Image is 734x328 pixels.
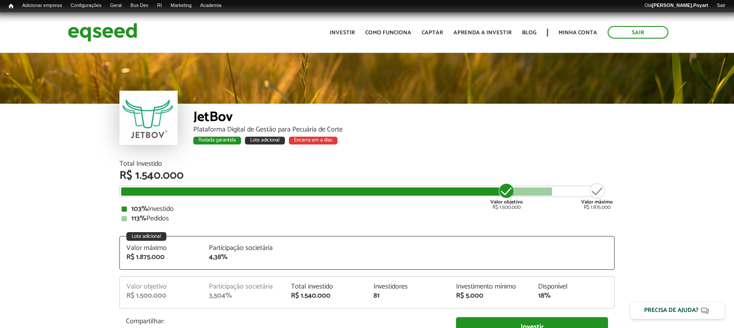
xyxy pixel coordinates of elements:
[640,2,713,9] a: Olá[PERSON_NAME].Poyart
[131,213,146,224] strong: 113%
[538,292,608,299] div: 18%
[374,283,443,290] div: Investidores
[126,254,196,261] div: R$ 1.875.000
[126,245,196,252] div: Valor máximo
[122,206,612,213] div: Investido
[126,283,196,290] div: Valor objetivo
[490,198,523,206] strong: Valor objetivo
[9,3,13,9] span: Início
[126,232,166,241] div: Lote adicional
[122,215,612,222] div: Pedidos
[196,2,226,9] a: Academia
[209,254,278,261] div: 4,38%
[209,283,278,290] div: Participação societária
[106,2,126,9] a: Geral
[193,137,241,144] div: Rodada garantida
[193,126,615,133] div: Plataforma Digital de Gestão para Pecuária de Corte
[559,30,597,36] a: Minha conta
[291,292,360,299] div: R$ 1.540.000
[166,2,196,9] a: Marketing
[374,292,443,299] div: 81
[131,203,148,215] strong: 103%
[119,170,615,181] div: R$ 1.540.000
[126,317,443,325] p: Compartilhar:
[4,2,18,10] a: Início
[581,198,613,206] strong: Valor máximo
[422,30,443,36] a: Captar
[126,292,196,299] div: R$ 1.500.000
[581,182,613,210] div: R$ 1.875.000
[490,182,523,210] div: R$ 1.500.000
[365,30,411,36] a: Como funciona
[652,3,708,8] strong: [PERSON_NAME].Poyart
[209,245,278,252] div: Participação societária
[245,137,285,144] div: Lote adicional
[538,283,608,290] div: Disponível
[119,161,615,167] div: Total Investido
[453,30,512,36] a: Aprenda a investir
[66,2,106,9] a: Configurações
[153,2,166,9] a: RI
[126,2,153,9] a: Bus Dev
[330,30,355,36] a: Investir
[289,137,337,144] div: Encerra em 4 dias
[712,2,730,9] a: Sair
[209,292,278,299] div: 3,504%
[522,30,536,36] a: Blog
[68,21,137,44] img: EqSeed
[18,2,66,9] a: Adicionar empresa
[193,110,615,126] div: JetBov
[456,283,526,290] div: Investimento mínimo
[291,283,360,290] div: Total investido
[456,292,526,299] div: R$ 5.000
[608,26,668,39] a: Sair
